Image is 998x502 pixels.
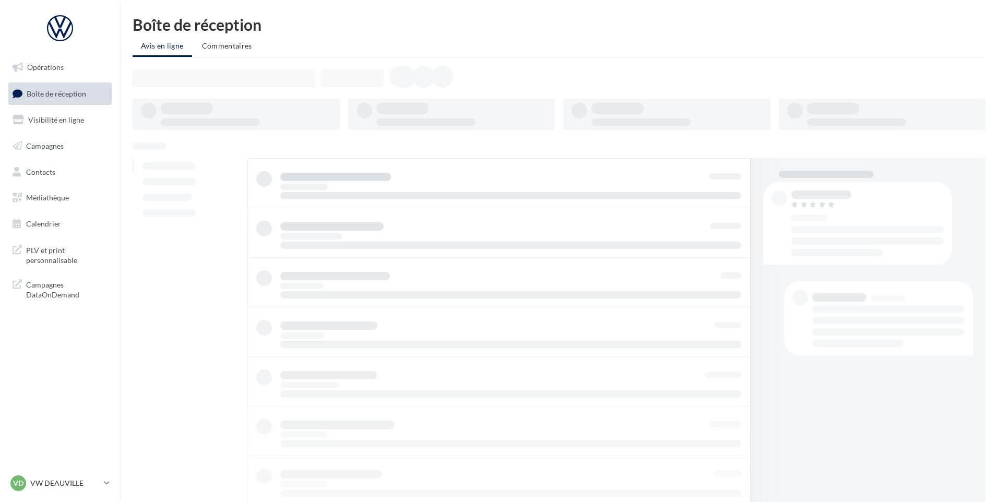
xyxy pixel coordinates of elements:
span: VD [13,478,23,488]
a: Calendrier [6,213,114,235]
span: Contacts [26,167,55,176]
span: Opérations [27,63,64,71]
p: VW DEAUVILLE [30,478,100,488]
a: Contacts [6,161,114,183]
a: Médiathèque [6,187,114,209]
a: Campagnes DataOnDemand [6,273,114,304]
a: PLV et print personnalisable [6,239,114,270]
a: VD VW DEAUVILLE [8,473,112,493]
div: Boîte de réception [133,17,985,32]
span: Calendrier [26,219,61,228]
a: Campagnes [6,135,114,157]
span: Boîte de réception [27,89,86,98]
span: Campagnes [26,141,64,150]
span: Visibilité en ligne [28,115,84,124]
span: Campagnes DataOnDemand [26,278,108,300]
a: Boîte de réception [6,82,114,105]
a: Visibilité en ligne [6,109,114,131]
span: Commentaires [202,41,252,50]
a: Opérations [6,56,114,78]
span: Médiathèque [26,193,69,202]
span: PLV et print personnalisable [26,243,108,266]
